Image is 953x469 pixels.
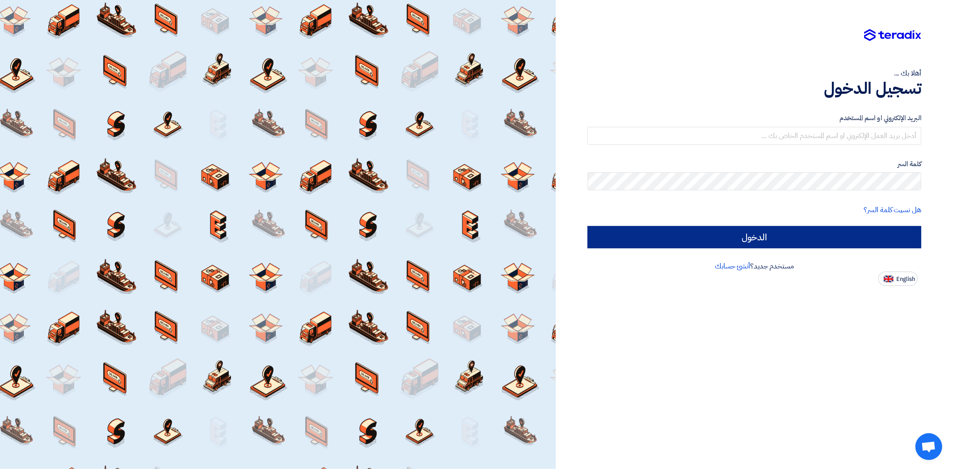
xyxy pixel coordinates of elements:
[588,261,921,272] div: مستخدم جديد؟
[588,127,921,145] input: أدخل بريد العمل الإلكتروني او اسم المستخدم الخاص بك ...
[715,261,750,272] a: أنشئ حسابك
[896,276,915,282] span: English
[878,272,918,286] button: English
[588,226,921,248] input: الدخول
[588,79,921,98] h1: تسجيل الدخول
[864,205,921,215] a: هل نسيت كلمة السر؟
[588,113,921,123] label: البريد الإلكتروني او اسم المستخدم
[864,29,921,42] img: Teradix logo
[588,68,921,79] div: أهلا بك ...
[588,159,921,169] label: كلمة السر
[915,433,942,460] div: دردشة مفتوحة
[884,276,894,282] img: en-US.png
